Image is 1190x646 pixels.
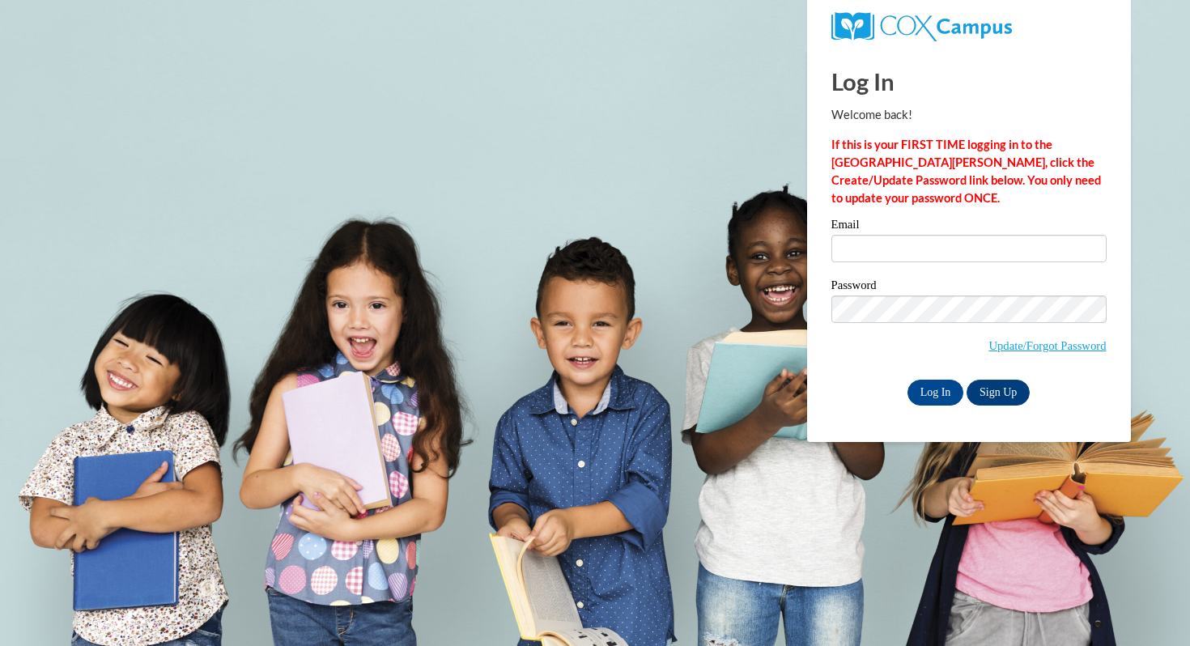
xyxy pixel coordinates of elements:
[831,106,1107,124] p: Welcome back!
[967,380,1030,406] a: Sign Up
[831,19,1012,32] a: COX Campus
[831,219,1107,235] label: Email
[831,138,1101,205] strong: If this is your FIRST TIME logging in to the [GEOGRAPHIC_DATA][PERSON_NAME], click the Create/Upd...
[988,339,1106,352] a: Update/Forgot Password
[831,12,1012,41] img: COX Campus
[831,65,1107,98] h1: Log In
[907,380,964,406] input: Log In
[831,279,1107,295] label: Password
